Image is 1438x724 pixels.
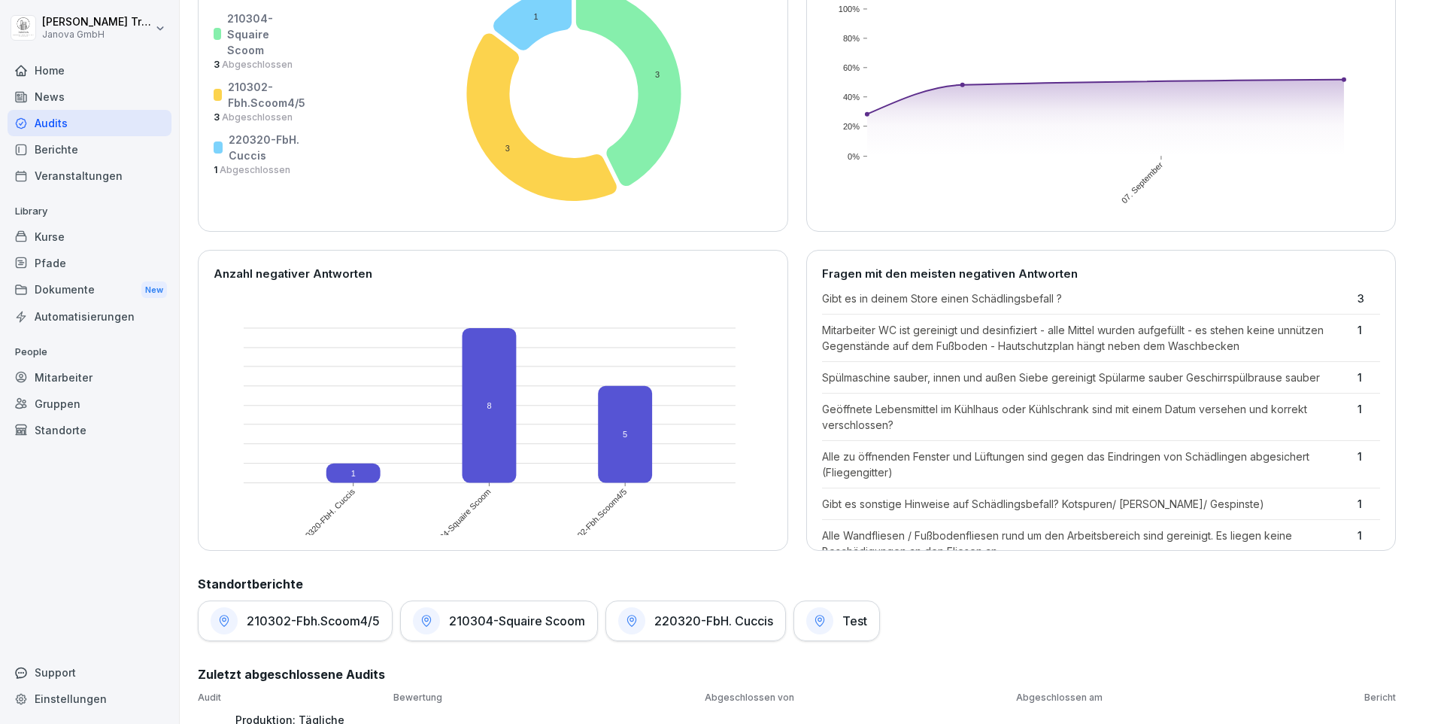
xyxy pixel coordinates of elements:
p: Gibt es in deinem Store einen Schädlingsbefall ? [822,291,1351,306]
p: 210302-Fbh.Scoom4/5 [228,79,309,111]
a: Mitarbeiter [8,364,171,391]
a: Gruppen [8,391,171,417]
div: New [141,281,167,299]
p: 1 [1358,322,1380,354]
p: Alle zu öffnenden Fenster und Lüftungen sind gegen das Eindringen von Schädlingen abgesichert (Fl... [822,449,1351,480]
text: 07. September [1120,160,1165,205]
p: Fragen mit den meisten negativen Antworten [822,266,1381,283]
h2: Zuletzt abgeschlossene Audits [198,665,1396,683]
a: Veranstaltungen [8,163,171,189]
text: 60% [842,63,859,72]
p: 1 [1358,528,1380,559]
p: 1 [1358,496,1380,512]
p: 3 [214,58,309,71]
h2: Standortberichte [198,575,1396,593]
a: Berichte [8,136,171,163]
span: Abgeschlossen [220,111,293,123]
p: Bewertung [393,691,697,704]
p: Spülmaschine sauber, innen und außen Siebe gereinigt Spülarme sauber Geschirrspülbrause sauber [822,370,1351,385]
a: Einstellungen [8,686,171,712]
p: 1 [1358,401,1380,433]
text: 100% [838,5,859,14]
p: Janova GmbH [42,29,152,40]
p: Bericht [1327,691,1396,704]
text: 220320-FbH. Cuccis [297,486,357,546]
a: Home [8,57,171,84]
p: Mitarbeiter WC ist gereinigt und desinfiziert - alle Mittel wurden aufgefüllt - es stehen keine u... [822,322,1351,354]
p: [PERSON_NAME] Trautmann [42,16,152,29]
text: 40% [842,93,859,102]
a: Audits [8,110,171,136]
p: Audit [198,691,386,704]
p: Abgeschlossen von [705,691,1009,704]
h1: 210302-Fbh.Scoom4/5 [247,613,380,628]
span: Abgeschlossen [217,164,290,175]
text: 20% [842,122,859,131]
div: Support [8,659,171,686]
span: Abgeschlossen [220,59,293,70]
a: 210302-Fbh.Scoom4/5 [198,601,393,641]
p: 3 [214,111,309,124]
p: People [8,340,171,364]
p: 220320-FbH. Cuccis [229,132,309,163]
p: 1 [1358,370,1380,385]
p: Alle Wandfliesen / Fußbodenfliesen rund um den Arbeitsbereich sind gereinigt. Es liegen keine Bes... [822,528,1351,559]
a: Test [793,601,880,641]
a: Standorte [8,417,171,443]
a: Kurse [8,224,171,250]
a: DokumenteNew [8,276,171,304]
a: News [8,84,171,110]
p: 210304-Squaire Scoom [227,11,309,58]
p: 1 [214,163,309,177]
a: Automatisierungen [8,303,171,330]
p: 3 [1358,291,1380,306]
p: Geöffnete Lebensmittel im Kühlhaus oder Kühlschrank sind mit einem Datum versehen und korrekt ver... [822,401,1351,433]
h1: Test [842,613,867,628]
text: 80% [842,34,859,43]
h1: 210304-Squaire Scoom [449,613,585,628]
h1: 220320-FbH. Cuccis [654,613,773,628]
a: Pfade [8,250,171,276]
p: Anzahl negativer Antworten [214,266,772,283]
text: 210302-Fbh.Scoom4/5 [563,487,630,553]
a: 220320-FbH. Cuccis [605,601,786,641]
text: 210304-Squaire Scoom [425,487,493,555]
div: Dokumente [8,276,171,304]
text: 0% [848,152,860,161]
p: Library [8,199,171,224]
p: Abgeschlossen am [1016,691,1320,704]
p: Gibt es sonstige Hinweise auf Schädlingsbefall? Kotspuren/ [PERSON_NAME]/ Gespinste) [822,496,1351,512]
p: 1 [1358,449,1380,480]
a: 210304-Squaire Scoom [400,601,598,641]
